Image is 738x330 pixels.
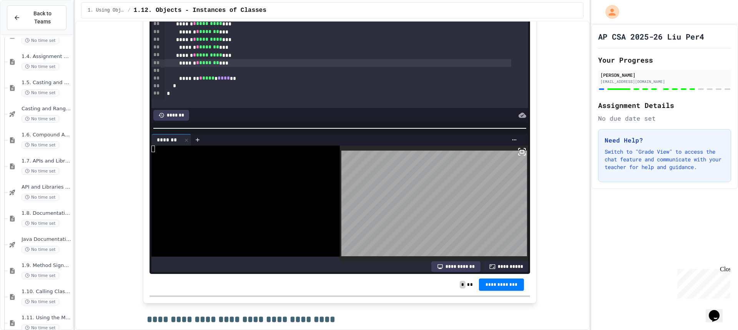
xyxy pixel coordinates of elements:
[22,158,71,164] span: 1.7. APIs and Libraries
[133,6,266,15] span: 1.12. Objects - Instances of Classes
[22,272,59,279] span: No time set
[706,299,730,322] iframe: chat widget
[22,262,71,269] span: 1.9. Method Signatures
[22,184,71,191] span: API and Libraries - Topic 1.7
[22,106,71,112] span: Casting and Ranges of variables - Quiz
[600,79,729,85] div: [EMAIL_ADDRESS][DOMAIN_NAME]
[22,132,71,138] span: 1.6. Compound Assignment Operators
[22,80,71,86] span: 1.5. Casting and Ranges of Values
[22,315,71,321] span: 1.11. Using the Math Class
[598,100,731,111] h2: Assignment Details
[22,289,71,295] span: 1.10. Calling Class Methods
[22,236,71,243] span: Java Documentation with Comments - Topic 1.8
[597,3,621,21] div: My Account
[7,5,66,30] button: Back to Teams
[598,114,731,123] div: No due date set
[598,31,704,42] h1: AP CSA 2025-26 Liu Per4
[22,246,59,253] span: No time set
[22,63,59,70] span: No time set
[88,7,125,13] span: 1. Using Objects and Methods
[22,194,59,201] span: No time set
[22,115,59,123] span: No time set
[128,7,130,13] span: /
[598,55,731,65] h2: Your Progress
[22,89,59,96] span: No time set
[605,136,725,145] h3: Need Help?
[22,220,59,227] span: No time set
[605,148,725,171] p: Switch to "Grade View" to access the chat feature and communicate with your teacher for help and ...
[674,266,730,298] iframe: chat widget
[22,210,71,217] span: 1.8. Documentation with Comments and Preconditions
[22,53,71,60] span: 1.4. Assignment and Input
[600,71,729,78] div: [PERSON_NAME]
[22,298,59,305] span: No time set
[22,167,59,175] span: No time set
[3,3,53,49] div: Chat with us now!Close
[22,141,59,149] span: No time set
[25,10,60,26] span: Back to Teams
[22,37,59,44] span: No time set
